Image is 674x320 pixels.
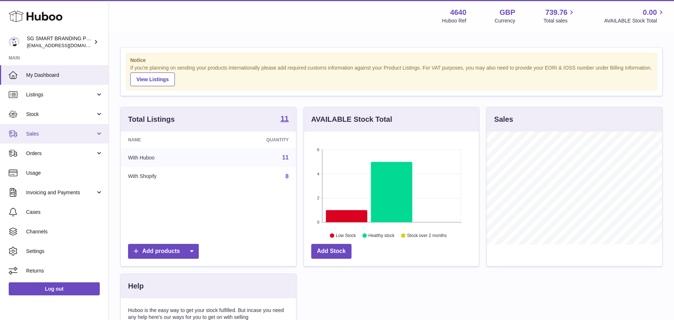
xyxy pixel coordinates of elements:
[130,65,653,86] div: If you're planning on sending your products internationally please add required customs informati...
[26,267,103,274] span: Returns
[27,42,107,48] span: [EMAIL_ADDRESS][DOMAIN_NAME]
[543,8,576,24] a: 739.76 Total sales
[9,282,100,295] a: Log out
[26,111,95,118] span: Stock
[494,115,513,124] h3: Sales
[128,115,175,124] h3: Total Listings
[545,8,567,17] span: 739.76
[9,37,20,47] img: uktopsmileshipping@gmail.com
[121,167,215,186] td: With Shopify
[130,57,653,64] strong: Notice
[317,147,319,152] text: 6
[407,233,447,238] text: Stock over 2 months
[26,150,95,157] span: Orders
[128,244,199,259] a: Add products
[282,154,289,161] a: 11
[368,233,395,238] text: Healthy stock
[495,17,515,24] div: Currency
[543,17,576,24] span: Total sales
[317,172,319,176] text: 4
[317,220,319,224] text: 0
[311,115,392,124] h3: AVAILABLE Stock Total
[442,17,467,24] div: Huboo Ref
[121,148,215,167] td: With Huboo
[317,196,319,200] text: 2
[26,72,103,79] span: My Dashboard
[336,233,356,238] text: Low Stock
[450,8,467,17] strong: 4640
[26,228,103,235] span: Channels
[26,130,95,137] span: Sales
[26,91,95,98] span: Listings
[26,170,103,176] span: Usage
[311,244,352,259] a: Add Stock
[280,115,288,122] strong: 11
[121,132,215,148] th: Name
[604,17,665,24] span: AVAILABLE Stock Total
[128,281,144,291] h3: Help
[500,8,515,17] strong: GBP
[285,173,289,179] a: 8
[643,8,657,17] span: 0.00
[27,35,92,49] div: SG SMART BRANDING PTE. LTD.
[26,209,103,216] span: Cases
[26,248,103,255] span: Settings
[130,72,175,86] a: View Listings
[604,8,665,24] a: 0.00 AVAILABLE Stock Total
[215,132,296,148] th: Quantity
[26,189,95,196] span: Invoicing and Payments
[280,115,288,124] a: 11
